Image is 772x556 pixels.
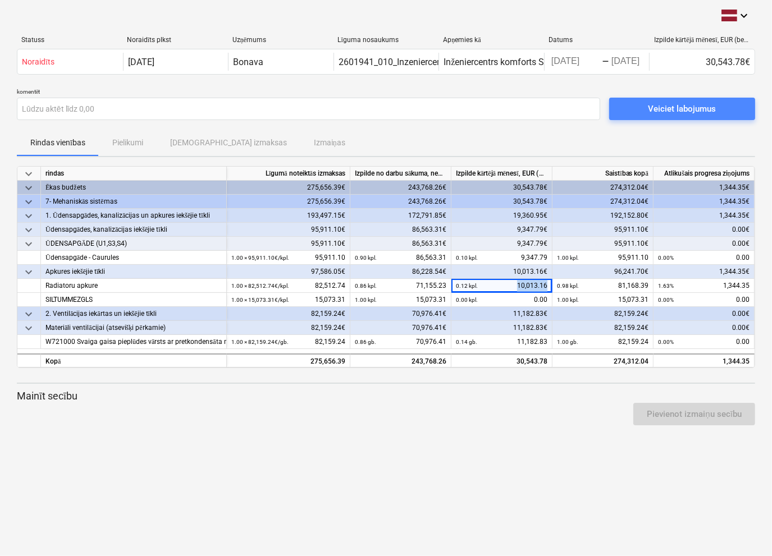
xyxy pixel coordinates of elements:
div: Datums [549,36,645,44]
p: Mainīt secību [17,389,755,403]
div: 0.00€ [654,307,755,321]
div: 15,073.31 [557,293,648,307]
small: 1.00 × 82,512.74€ / kpl. [231,283,289,289]
div: 10,013.16 [456,279,547,293]
div: 82,159.24 [231,335,345,349]
div: 1,344.35€ [654,195,755,209]
div: 82,159.24€ [552,307,654,321]
div: 30,543.78 [456,355,547,369]
div: 1,344.35 [658,355,750,369]
div: Ūdensapgādes, kanalizācijas iekšējie tīkli [45,223,222,237]
div: Izpilde kārtējā mēnesī, EUR (bez PVN) [451,167,552,181]
small: 1.00 × 15,073.31€ / kpl. [231,297,289,303]
div: 243,768.26€ [350,195,451,209]
small: 1.00 × 95,911.10€ / kpl. [231,255,289,261]
div: Ēkas budžets [45,181,222,195]
div: 71,155.23 [355,279,446,293]
div: 70,976.41€ [350,321,451,335]
div: 275,656.39€ [227,181,350,195]
div: 19,360.95€ [451,209,552,223]
small: 0.86 kpl. [355,283,377,289]
p: Rindas vienības [30,137,85,149]
input: Beigu datums [609,54,662,70]
span: keyboard_arrow_down [22,181,35,195]
div: 1,344.35€ [654,181,755,195]
div: - [602,58,609,65]
div: 95,911.10€ [227,223,350,237]
div: 275,656.39 [231,355,345,369]
div: 275,656.39€ [227,195,350,209]
div: 243,768.26€ [350,181,451,195]
div: Saistības kopā [552,167,654,181]
span: keyboard_arrow_down [22,209,35,223]
small: 0.00% [658,339,674,345]
small: 1.00 kpl. [355,297,377,303]
div: Materiāli ventilācijai (atsevišķi pērkamie) [45,321,222,335]
div: 9,347.79€ [451,237,552,251]
div: 2. Ventilācijas iekārtas un iekšējie tīkli [45,307,222,321]
div: 172,791.85€ [350,209,451,223]
div: ŪDENSAPGĀDE (U1,S3,S4) [45,237,222,251]
div: 86,228.54€ [350,265,451,279]
div: 86,563.31€ [350,223,451,237]
div: Apņemies kā [443,36,540,44]
button: Veiciet labojumus [609,98,755,120]
small: 1.00 × 82,159.24€ / gb. [231,339,289,345]
div: 95,911.10 [231,251,345,265]
small: 0.86 gb. [355,339,376,345]
div: 86,563.31 [355,251,446,265]
div: Uzņēmums [232,36,329,44]
div: 10,013.16€ [451,265,552,279]
div: 7- Mehaniskās sistēmas [45,195,222,209]
span: keyboard_arrow_down [22,321,35,335]
div: 82,159.24€ [227,321,350,335]
div: 9,347.79€ [451,223,552,237]
div: 1,344.35€ [654,265,755,279]
small: 0.90 kpl. [355,255,377,261]
div: 0.00 [658,251,750,265]
div: 274,312.04€ [552,195,654,209]
div: Ūdensapgāde - Caurules [45,251,222,265]
div: 82,159.24€ [552,321,654,335]
div: Radiatoru apkure [45,279,222,293]
div: 0.00 [456,293,547,307]
div: Kopā [41,353,227,367]
small: 0.14 gb. [456,339,477,345]
div: 97,586.05€ [227,265,350,279]
div: 192,152.80€ [552,209,654,223]
div: 81,168.39 [557,279,648,293]
div: Atlikušais progresa ziņojums [654,167,755,181]
span: keyboard_arrow_down [22,237,35,251]
input: Sākuma datums [549,54,602,70]
div: 0.00€ [654,321,755,335]
div: W721000 Svaiga gaisa pieplūdes vārsts ar pretkondensāta materiālu, trokšņu slāpētāju, TL80F-dB, [45,335,222,349]
span: keyboard_arrow_down [22,167,35,181]
div: 0.00€ [654,223,755,237]
div: Izpilde kārtējā mēnesī, EUR (bez PVN) [654,36,751,44]
div: 243,768.26 [355,355,446,369]
small: 0.00 kpl. [456,297,478,303]
div: 11,182.83 [456,335,547,349]
div: 95,911.10 [557,251,648,265]
small: 0.12 kpl. [456,283,478,289]
div: 82,159.24 [557,335,648,349]
p: Noraidīts [22,56,54,68]
div: SILTUMMEZGLS [45,293,222,307]
div: 15,073.31 [231,293,345,307]
small: 0.10 kpl. [456,255,478,261]
div: 11,182.83€ [451,321,552,335]
div: 274,312.04€ [552,181,654,195]
div: rindas [41,167,227,181]
div: 96,241.70€ [552,265,654,279]
span: keyboard_arrow_down [22,265,35,279]
div: 82,159.24€ [227,307,350,321]
div: Bonava [233,57,263,67]
div: Veiciet labojumus [648,102,716,116]
p: komentēt [17,88,600,98]
div: Apkures iekšējie tīkli [45,265,222,279]
small: 1.00 kpl. [557,255,579,261]
div: Statuss [21,36,118,44]
div: Noraidīts plkst [127,36,223,44]
div: 274,312.04 [552,353,654,367]
div: 0.00 [658,293,750,307]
